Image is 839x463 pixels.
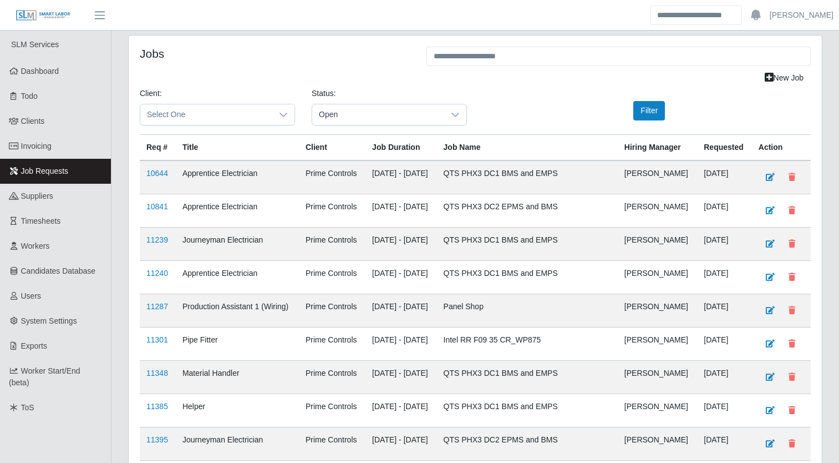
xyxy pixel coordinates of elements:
a: 11395 [146,435,168,444]
td: QTS PHX3 DC2 EPMS and BMS [437,194,618,228]
td: [DATE] - [DATE] [365,427,436,461]
td: Prime Controls [299,328,365,361]
th: Req # [140,135,176,161]
td: Apprentice Electrician [176,261,299,294]
td: [PERSON_NAME] [618,328,697,361]
span: Todo [21,92,38,100]
span: Select One [140,104,272,125]
a: 11385 [146,402,168,411]
td: Journeyman Electrician [176,427,299,461]
span: System Settings [21,316,77,325]
td: [PERSON_NAME] [618,261,697,294]
td: [PERSON_NAME] [618,160,697,194]
a: [PERSON_NAME] [770,9,833,21]
td: [DATE] - [DATE] [365,394,436,427]
span: SLM Services [11,40,59,49]
td: [PERSON_NAME] [618,194,697,228]
td: [DATE] - [DATE] [365,294,436,328]
td: Prime Controls [299,228,365,261]
td: [PERSON_NAME] [618,228,697,261]
td: Prime Controls [299,427,365,461]
h4: Jobs [140,47,410,61]
span: ToS [21,403,34,412]
td: Helper [176,394,299,427]
td: [DATE] - [DATE] [365,194,436,228]
td: [DATE] [697,160,752,194]
label: Status: [312,88,336,99]
td: Production Assistant 1 (Wiring) [176,294,299,328]
td: [DATE] [697,328,752,361]
td: [DATE] [697,228,752,261]
span: Suppliers [21,192,53,200]
td: [DATE] - [DATE] [365,228,436,261]
td: Apprentice Electrician [176,194,299,228]
a: 11348 [146,369,168,378]
span: Worker Start/End (beta) [9,366,80,387]
td: QTS PHX3 DC2 EPMS and BMS [437,427,618,461]
input: Search [650,6,742,25]
td: [DATE] [697,361,752,394]
button: Filter [633,101,665,120]
td: [DATE] - [DATE] [365,261,436,294]
td: [PERSON_NAME] [618,427,697,461]
span: Job Requests [21,167,69,175]
td: Prime Controls [299,194,365,228]
td: Pipe Fitter [176,328,299,361]
td: QTS PHX3 DC1 BMS and EMPS [437,394,618,427]
a: 11301 [146,335,168,344]
th: Job Name [437,135,618,161]
td: QTS PHX3 DC1 BMS and EMPS [437,261,618,294]
label: Client: [140,88,162,99]
span: Candidates Database [21,266,96,275]
td: [DATE] [697,394,752,427]
a: 11287 [146,302,168,311]
span: Timesheets [21,217,61,225]
td: QTS PHX3 DC1 BMS and EMPS [437,160,618,194]
td: Apprentice Electrician [176,160,299,194]
span: Workers [21,241,50,250]
td: Material Handler [176,361,299,394]
td: QTS PHX3 DC1 BMS and EMPS [437,228,618,261]
a: 11240 [146,269,168,278]
span: Clients [21,117,45,125]
th: Requested [697,135,752,161]
th: Title [176,135,299,161]
td: Prime Controls [299,361,365,394]
a: 11239 [146,235,168,244]
td: [DATE] - [DATE] [365,328,436,361]
td: Intel RR F09 35 CR_WP875 [437,328,618,361]
th: Hiring Manager [618,135,697,161]
td: [DATE] - [DATE] [365,361,436,394]
td: Panel Shop [437,294,618,328]
td: [PERSON_NAME] [618,361,697,394]
td: Prime Controls [299,294,365,328]
td: [PERSON_NAME] [618,394,697,427]
td: [DATE] [697,294,752,328]
span: Dashboard [21,67,59,76]
img: SLM Logo [16,9,71,22]
a: 10841 [146,202,168,211]
span: Invoicing [21,142,52,150]
span: Users [21,291,42,300]
a: New Job [757,68,811,88]
td: QTS PHX3 DC1 BMS and EMPS [437,361,618,394]
th: Client [299,135,365,161]
td: Prime Controls [299,160,365,194]
td: Journeyman Electrician [176,228,299,261]
td: Prime Controls [299,261,365,294]
span: Exports [21,341,47,350]
td: Prime Controls [299,394,365,427]
span: Open [312,104,444,125]
th: Job Duration [365,135,436,161]
th: Action [752,135,811,161]
a: 10644 [146,169,168,178]
td: [DATE] [697,261,752,294]
td: [DATE] [697,427,752,461]
td: [DATE] - [DATE] [365,160,436,194]
td: [DATE] [697,194,752,228]
td: [PERSON_NAME] [618,294,697,328]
